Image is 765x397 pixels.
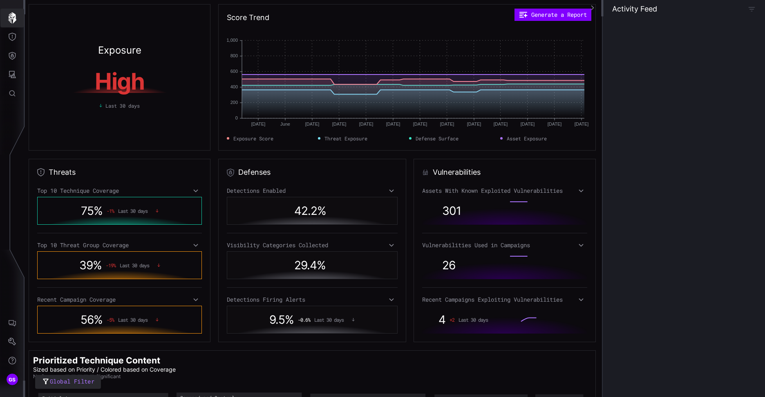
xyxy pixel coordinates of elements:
[9,375,16,384] span: GS
[422,296,587,303] div: Recent Campaigns Exploiting Vulnerabilities
[459,317,488,323] span: Last 30 days
[37,296,202,303] div: Recent Campaign Coverage
[33,366,591,373] p: Sized based on Priority / Colored based on Coverage
[280,122,290,126] text: June
[314,317,344,323] span: Last 30 days
[251,122,266,126] text: [DATE]
[235,115,238,120] text: 0
[422,187,587,194] div: Assets With Known Exploited Vulnerabilities
[442,204,461,218] span: 301
[416,135,459,142] span: Defense Surface
[37,241,202,249] div: Top 10 Threat Group Coverage
[305,122,320,126] text: [DATE]
[230,69,238,74] text: 600
[450,317,454,323] span: + 2
[79,258,102,272] span: 39 %
[332,122,347,126] text: [DATE]
[438,313,445,327] span: 4
[442,258,455,272] span: 26
[105,102,140,109] span: Last 30 days
[230,84,238,89] text: 400
[43,70,197,93] h1: High
[294,204,326,218] span: 42.2 %
[107,208,114,214] span: -1 %
[96,373,121,380] span: Significant
[298,317,310,323] span: -0.6 %
[440,122,454,126] text: [DATE]
[0,370,24,389] button: GS
[433,167,481,177] h2: Vulnerabilities
[413,122,427,126] text: [DATE]
[294,258,326,272] span: 29.4 %
[507,135,547,142] span: Asset Exposure
[106,262,116,268] span: -19 %
[324,135,367,142] span: Threat Exposure
[230,100,238,105] text: 200
[548,122,562,126] text: [DATE]
[227,13,269,23] h2: Score Trend
[514,9,591,21] button: Generate a Report
[230,53,238,58] text: 800
[118,317,148,323] span: Last 30 days
[386,122,400,126] text: [DATE]
[33,355,591,366] h2: Prioritized Technique Content
[227,38,238,43] text: 1,000
[81,313,103,327] span: 56 %
[81,204,103,218] span: 75 %
[37,187,202,194] div: Top 10 Technique Coverage
[33,373,63,380] span: No Coverage
[575,122,589,126] text: [DATE]
[107,317,114,323] span: -5 %
[49,167,76,177] h2: Threats
[359,122,374,126] text: [DATE]
[118,208,148,214] span: Last 30 days
[227,241,397,249] div: Visibility Categories Collected
[238,167,271,177] h2: Defenses
[612,4,657,14] h4: Activity Feed
[467,122,481,126] text: [DATE]
[120,262,149,268] span: Last 30 days
[269,313,294,327] span: 9.5 %
[227,187,397,194] div: Detections Enabled
[98,45,141,55] h2: Exposure
[50,377,94,387] span: Global Filter
[521,122,535,126] text: [DATE]
[422,241,587,249] div: Vulnerabilities Used in Campaigns
[35,375,101,389] button: Global Filter
[494,122,508,126] text: [DATE]
[233,135,273,142] span: Exposure Score
[227,296,397,303] div: Detections Firing Alerts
